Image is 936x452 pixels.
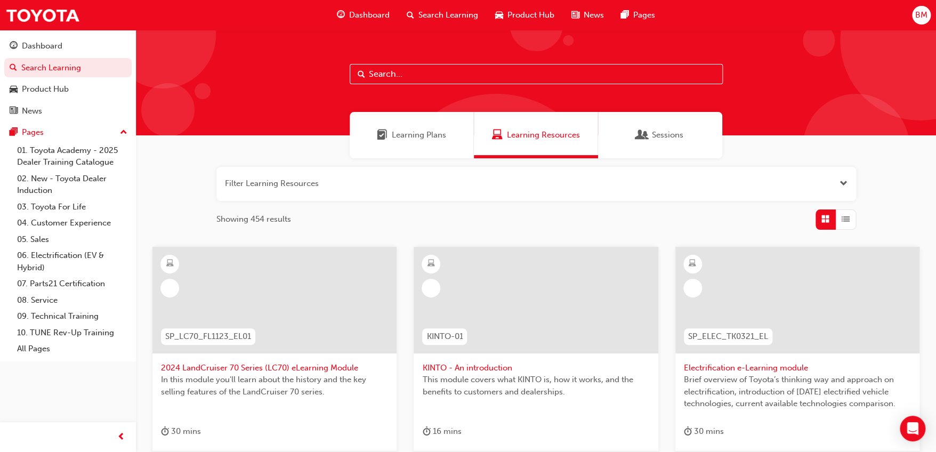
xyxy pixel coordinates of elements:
a: 09. Technical Training [13,308,132,325]
div: Open Intercom Messenger [900,416,925,441]
span: Pages [633,9,655,21]
span: learningResourceType_ELEARNING-icon [166,257,174,271]
div: Product Hub [22,83,69,95]
span: car-icon [10,85,18,94]
span: guage-icon [337,9,345,22]
span: news-icon [571,9,579,22]
a: SessionsSessions [598,112,722,158]
span: Showing 454 results [216,213,291,225]
a: Learning ResourcesLearning Resources [474,112,598,158]
span: This module covers what KINTO is, how it works, and the benefits to customers and dealerships. [422,374,649,398]
div: Pages [22,126,44,139]
span: Dashboard [349,9,390,21]
a: All Pages [13,341,132,357]
span: search-icon [10,63,17,73]
span: pages-icon [10,128,18,138]
span: duration-icon [422,425,430,438]
span: prev-icon [117,431,125,444]
span: List [842,213,850,225]
span: Learning Resources [492,129,503,141]
a: 10. TUNE Rev-Up Training [13,325,132,341]
span: Search Learning [418,9,478,21]
span: Sessions [637,129,648,141]
a: 01. Toyota Academy - 2025 Dealer Training Catalogue [13,142,132,171]
span: search-icon [407,9,414,22]
button: BM [912,6,931,25]
span: Learning Resources [507,129,580,141]
span: Grid [821,213,829,225]
span: guage-icon [10,42,18,51]
img: Trak [5,3,80,27]
a: guage-iconDashboard [328,4,398,26]
span: up-icon [120,126,127,140]
a: 08. Service [13,292,132,309]
a: 06. Electrification (EV & Hybrid) [13,247,132,276]
div: 16 mins [422,425,461,438]
a: pages-iconPages [612,4,664,26]
a: 02. New - Toyota Dealer Induction [13,171,132,199]
span: duration-icon [684,425,692,438]
a: Dashboard [4,36,132,56]
a: Search Learning [4,58,132,78]
a: car-iconProduct Hub [487,4,563,26]
span: Brief overview of Toyota’s thinking way and approach on electrification, introduction of [DATE] e... [684,374,911,410]
button: Pages [4,123,132,142]
a: Learning PlansLearning Plans [350,112,474,158]
span: KINTO-01 [426,330,463,343]
span: KINTO - An introduction [422,362,649,374]
a: 05. Sales [13,231,132,248]
span: learningResourceType_ELEARNING-icon [427,257,435,271]
div: 30 mins [684,425,724,438]
div: 30 mins [161,425,201,438]
span: Search [358,68,365,80]
span: SP_LC70_FL1123_EL01 [165,330,251,343]
span: BM [915,9,927,21]
span: pages-icon [621,9,629,22]
button: Open the filter [840,177,848,190]
span: Electrification e-Learning module [684,362,911,374]
span: Learning Plans [377,129,388,141]
input: Search... [350,64,723,84]
div: News [22,105,42,117]
span: 2024 LandCruiser 70 Series (LC70) eLearning Module [161,362,388,374]
a: search-iconSearch Learning [398,4,487,26]
span: SP_ELEC_TK0321_EL [688,330,768,343]
span: news-icon [10,107,18,116]
a: Product Hub [4,79,132,99]
span: learningResourceType_ELEARNING-icon [689,257,696,271]
div: Dashboard [22,40,62,52]
a: News [4,101,132,121]
a: 07. Parts21 Certification [13,276,132,292]
span: duration-icon [161,425,169,438]
a: 04. Customer Experience [13,215,132,231]
button: DashboardSearch LearningProduct HubNews [4,34,132,123]
span: car-icon [495,9,503,22]
a: 03. Toyota For Life [13,199,132,215]
a: news-iconNews [563,4,612,26]
span: Product Hub [507,9,554,21]
span: Learning Plans [392,129,446,141]
span: In this module you'll learn about the history and the key selling features of the LandCruiser 70 ... [161,374,388,398]
span: News [584,9,604,21]
span: Sessions [652,129,683,141]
